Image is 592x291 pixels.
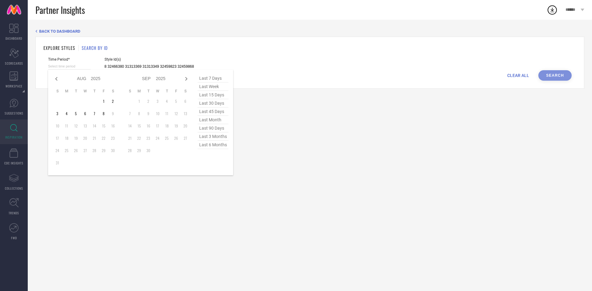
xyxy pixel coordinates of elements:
span: BACK TO DASHBOARD [39,29,80,34]
td: Tue Aug 12 2025 [71,121,80,131]
input: Select time period [48,63,91,70]
td: Tue Sep 23 2025 [144,134,153,143]
td: Thu Sep 18 2025 [162,121,171,131]
td: Sun Sep 21 2025 [125,134,134,143]
div: Next month [183,75,190,83]
span: last 7 days [198,74,228,83]
td: Sat Aug 09 2025 [108,109,117,118]
td: Mon Aug 11 2025 [62,121,71,131]
span: last 30 days [198,99,228,107]
span: FWD [11,236,17,240]
td: Fri Aug 22 2025 [99,134,108,143]
td: Thu Aug 28 2025 [90,146,99,155]
span: last week [198,83,228,91]
td: Wed Aug 27 2025 [80,146,90,155]
span: last 3 months [198,132,228,141]
th: Friday [171,89,181,94]
span: CLEAR ALL [507,73,529,78]
span: WORKSPACE [6,84,23,88]
span: last 6 months [198,141,228,149]
td: Fri Sep 26 2025 [171,134,181,143]
td: Thu Aug 07 2025 [90,109,99,118]
td: Sun Aug 24 2025 [53,146,62,155]
span: SCORECARDS [5,61,23,66]
td: Thu Aug 14 2025 [90,121,99,131]
td: Wed Sep 10 2025 [153,109,162,118]
td: Mon Aug 04 2025 [62,109,71,118]
th: Wednesday [153,89,162,94]
span: last 15 days [198,91,228,99]
td: Sat Aug 30 2025 [108,146,117,155]
td: Sun Aug 03 2025 [53,109,62,118]
span: last month [198,116,228,124]
span: COLLECTIONS [5,186,23,191]
span: last 90 days [198,124,228,132]
td: Wed Sep 24 2025 [153,134,162,143]
td: Wed Sep 17 2025 [153,121,162,131]
td: Mon Sep 08 2025 [134,109,144,118]
td: Thu Sep 04 2025 [162,97,171,106]
td: Mon Sep 01 2025 [134,97,144,106]
td: Fri Aug 29 2025 [99,146,108,155]
div: Previous month [53,75,60,83]
td: Mon Aug 25 2025 [62,146,71,155]
span: DASHBOARD [6,36,22,41]
td: Fri Sep 05 2025 [171,97,181,106]
td: Sat Aug 23 2025 [108,134,117,143]
td: Wed Aug 20 2025 [80,134,90,143]
th: Tuesday [71,89,80,94]
td: Mon Aug 18 2025 [62,134,71,143]
td: Sun Aug 31 2025 [53,158,62,168]
td: Tue Sep 02 2025 [144,97,153,106]
td: Sat Sep 20 2025 [181,121,190,131]
td: Sun Sep 14 2025 [125,121,134,131]
td: Tue Sep 30 2025 [144,146,153,155]
td: Thu Aug 21 2025 [90,134,99,143]
th: Saturday [181,89,190,94]
td: Wed Aug 13 2025 [80,121,90,131]
th: Tuesday [144,89,153,94]
td: Fri Aug 08 2025 [99,109,108,118]
td: Sat Aug 16 2025 [108,121,117,131]
span: INSPIRATION [5,135,23,139]
span: SUGGESTIONS [5,111,23,115]
div: Back TO Dashboard [35,29,584,34]
td: Sun Aug 17 2025 [53,134,62,143]
span: Style Id(s) [105,57,194,62]
td: Tue Aug 19 2025 [71,134,80,143]
th: Friday [99,89,108,94]
td: Fri Sep 19 2025 [171,121,181,131]
th: Saturday [108,89,117,94]
td: Sat Sep 06 2025 [181,97,190,106]
th: Sunday [53,89,62,94]
td: Fri Sep 12 2025 [171,109,181,118]
span: CDC INSIGHTS [4,161,23,165]
td: Fri Aug 01 2025 [99,97,108,106]
td: Thu Sep 11 2025 [162,109,171,118]
th: Monday [62,89,71,94]
td: Sun Sep 28 2025 [125,146,134,155]
span: last 45 days [198,107,228,116]
th: Wednesday [80,89,90,94]
td: Wed Aug 06 2025 [80,109,90,118]
th: Sunday [125,89,134,94]
td: Sat Sep 13 2025 [181,109,190,118]
h1: SEARCH BY ID [82,45,108,51]
div: Open download list [547,4,558,15]
th: Monday [134,89,144,94]
td: Mon Sep 22 2025 [134,134,144,143]
td: Sun Sep 07 2025 [125,109,134,118]
th: Thursday [90,89,99,94]
span: Time Period* [48,57,91,62]
td: Thu Sep 25 2025 [162,134,171,143]
h1: EXPLORE STYLES [43,45,75,51]
span: TRENDS [9,211,19,215]
td: Fri Aug 15 2025 [99,121,108,131]
td: Tue Aug 26 2025 [71,146,80,155]
th: Thursday [162,89,171,94]
td: Mon Sep 15 2025 [134,121,144,131]
span: Partner Insights [35,4,85,16]
td: Sun Aug 10 2025 [53,121,62,131]
input: Enter comma separated style ids e.g. 12345, 67890 [105,63,194,70]
td: Sat Sep 27 2025 [181,134,190,143]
